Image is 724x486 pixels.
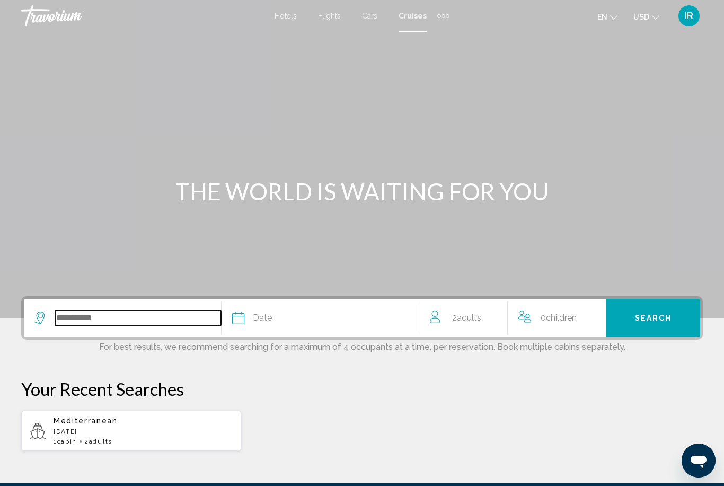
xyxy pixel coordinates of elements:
button: Travelers: 2 adults, 0 children [419,299,606,337]
button: Date [232,299,419,337]
p: [DATE] [54,428,233,435]
span: Children [546,313,577,323]
button: User Menu [675,5,703,27]
span: Adults [89,438,112,445]
span: Mediterranean [54,417,118,425]
span: Search [635,314,672,323]
span: 1 [54,438,77,445]
h1: THE WORLD IS WAITING FOR YOU [163,178,561,205]
p: Your Recent Searches [21,378,703,400]
span: 2 [452,311,481,325]
span: USD [633,13,649,21]
button: Extra navigation items [437,7,449,24]
span: 0 [541,311,577,325]
a: Hotels [275,12,297,20]
a: Travorium [21,5,264,26]
a: Cruises [399,12,427,20]
span: 2 [84,438,112,445]
iframe: Кнопка запуска окна обмена сообщениями [682,444,716,478]
p: For best results, we recommend searching for a maximum of 4 occupants at a time, per reservation.... [21,340,703,352]
a: Cars [362,12,377,20]
span: cabin [57,438,77,445]
span: Adults [457,313,481,323]
span: Date [253,311,272,325]
a: Flights [318,12,341,20]
span: en [597,13,607,21]
button: Search [606,299,700,337]
button: Change currency [633,9,659,24]
span: IR [685,11,693,21]
button: Change language [597,9,617,24]
div: Search widget [24,299,700,337]
button: Mediterranean[DATE]1cabin2Adults [21,410,241,452]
